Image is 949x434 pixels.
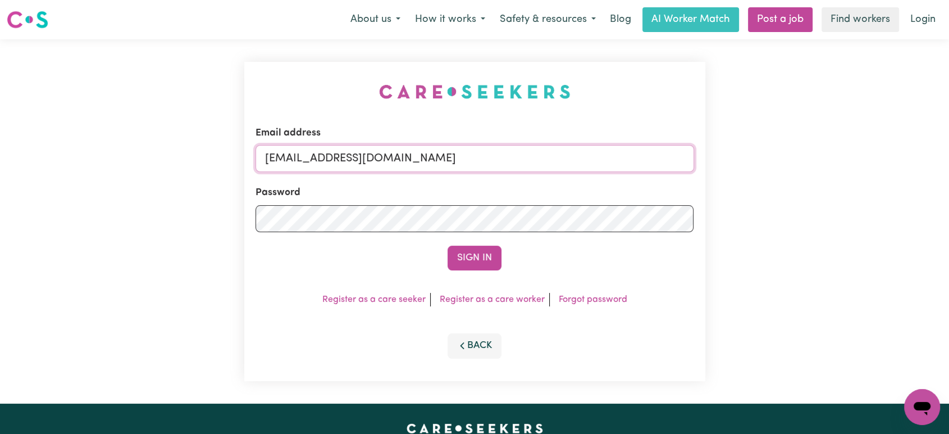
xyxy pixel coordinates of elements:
[407,424,543,433] a: Careseekers home page
[603,7,638,32] a: Blog
[7,7,48,33] a: Careseekers logo
[255,126,321,141] label: Email address
[440,295,545,304] a: Register as a care worker
[448,246,501,270] button: Sign In
[904,389,940,425] iframe: Button to launch messaging window
[255,186,300,200] label: Password
[343,8,408,31] button: About us
[408,8,492,31] button: How it works
[7,10,48,30] img: Careseekers logo
[255,145,694,172] input: Email address
[904,7,942,32] a: Login
[448,333,501,358] button: Back
[492,8,603,31] button: Safety & resources
[642,7,739,32] a: AI Worker Match
[822,7,899,32] a: Find workers
[559,295,627,304] a: Forgot password
[322,295,426,304] a: Register as a care seeker
[748,7,813,32] a: Post a job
